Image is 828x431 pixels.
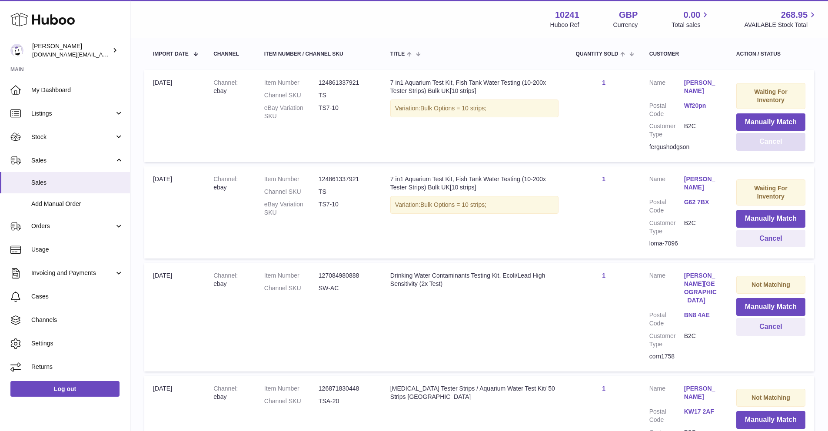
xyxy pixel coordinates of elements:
a: 1 [602,272,605,279]
strong: 10241 [555,9,579,21]
dt: Customer Type [649,332,684,348]
a: G62 7BX [684,198,719,206]
span: Invoicing and Payments [31,269,114,277]
span: AVAILABLE Stock Total [744,21,818,29]
span: Stock [31,133,114,141]
dd: TS [319,91,373,99]
div: [MEDICAL_DATA] Tester Strips / Aquarium Water Test Kit/ 50 Strips [GEOGRAPHIC_DATA] [390,385,559,401]
span: Usage [31,245,123,254]
dd: 124861337921 [319,79,373,87]
span: 268.95 [781,9,808,21]
div: Customer [649,51,719,57]
dd: B2C [684,219,719,235]
button: Cancel [736,318,805,336]
a: 1 [602,79,605,86]
span: Title [390,51,405,57]
div: Action / Status [736,51,805,57]
a: Wf20pn [684,102,719,110]
a: KW17 2AF [684,408,719,416]
a: 1 [602,385,605,392]
dd: TS7-10 [319,104,373,120]
dd: TSA-20 [319,397,373,405]
a: 0.00 Total sales [672,9,710,29]
a: BN8 4AE [684,311,719,319]
img: londonaquatics.online@gmail.com [10,44,23,57]
strong: Not Matching [752,394,790,401]
dt: eBay Variation SKU [264,104,319,120]
div: Currency [613,21,638,29]
a: 1 [602,176,605,182]
div: [PERSON_NAME] [32,42,110,59]
button: Cancel [736,230,805,248]
span: Add Manual Order [31,200,123,208]
div: Item Number / Channel SKU [264,51,373,57]
span: Bulk Options = 10 strips; [420,201,486,208]
button: Manually Match [736,210,805,228]
span: Quantity Sold [576,51,619,57]
div: 7 in1 Aquarium Test Kit, Fish Tank Water Testing (10-200x Tester Strips) Bulk UK[10 strips] [390,79,559,95]
button: Manually Match [736,411,805,429]
strong: Channel [213,176,238,182]
span: Import date [153,51,189,57]
div: Variation: [390,99,559,117]
span: Sales [31,156,114,165]
strong: Not Matching [752,281,790,288]
dt: Item Number [264,272,319,280]
span: Orders [31,222,114,230]
span: Cases [31,292,123,301]
strong: Waiting For Inventory [754,88,787,103]
dt: eBay Variation SKU [264,200,319,217]
strong: GBP [619,9,638,21]
dt: Channel SKU [264,397,319,405]
dd: B2C [684,332,719,348]
div: fergushodgson [649,143,719,151]
dt: Postal Code [649,102,684,118]
dt: Name [649,175,684,194]
button: Manually Match [736,113,805,131]
td: [DATE] [144,263,205,371]
a: Log out [10,381,120,397]
dt: Postal Code [649,408,684,424]
div: ebay [213,272,247,288]
a: [PERSON_NAME] [684,175,719,192]
dt: Name [649,385,684,403]
div: Channel [213,51,247,57]
td: [DATE] [144,166,205,259]
strong: Waiting For Inventory [754,185,787,200]
dt: Item Number [264,79,319,87]
dd: TS [319,188,373,196]
dt: Channel SKU [264,284,319,292]
div: loma-7096 [649,239,719,248]
dd: SW-AC [319,284,373,292]
span: Returns [31,363,123,371]
a: [PERSON_NAME] [684,385,719,401]
dt: Channel SKU [264,91,319,99]
span: Settings [31,339,123,348]
td: [DATE] [144,70,205,162]
dd: 124861337921 [319,175,373,183]
span: [DOMAIN_NAME][EMAIL_ADDRESS][DOMAIN_NAME] [32,51,173,58]
dd: B2C [684,122,719,139]
strong: Channel [213,272,238,279]
dt: Customer Type [649,122,684,139]
span: Listings [31,109,114,118]
div: Huboo Ref [550,21,579,29]
a: [PERSON_NAME] [684,79,719,95]
div: ebay [213,385,247,401]
dt: Name [649,79,684,97]
span: Sales [31,179,123,187]
button: Manually Match [736,298,805,316]
span: 0.00 [684,9,701,21]
dd: 126871830448 [319,385,373,393]
div: corn1758 [649,352,719,361]
dd: TS7-10 [319,200,373,217]
div: Drinking Water Contaminants Testing Kit, Ecoli/Lead High Sensitivity (2x Test) [390,272,559,288]
dd: 127084980888 [319,272,373,280]
span: Total sales [672,21,710,29]
dt: Customer Type [649,219,684,235]
a: 268.95 AVAILABLE Stock Total [744,9,818,29]
span: Channels [31,316,123,324]
div: 7 in1 Aquarium Test Kit, Fish Tank Water Testing (10-200x Tester Strips) Bulk UK[10 strips] [390,175,559,192]
dt: Name [649,272,684,307]
dt: Postal Code [649,198,684,215]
